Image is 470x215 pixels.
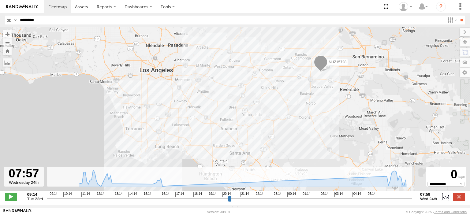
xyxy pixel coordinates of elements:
[427,168,465,182] div: 0
[81,192,90,197] span: 11:14
[3,58,12,67] label: Measure
[420,192,437,197] strong: 07:59
[27,197,43,201] span: Tue 23rd Sep 2025
[143,192,151,197] span: 15:14
[161,192,170,197] span: 16:14
[114,192,122,197] span: 13:14
[329,60,346,64] span: NHZ15728
[3,47,12,55] button: Zoom Home
[397,2,414,11] div: Zulema McIntosch
[208,192,216,197] span: 19:14
[406,210,467,214] div: © Copyright 2025 -
[27,192,43,197] strong: 09:14
[320,192,328,197] span: 02:14
[255,192,263,197] span: 22:14
[445,16,458,24] label: Search Filter Options
[302,192,310,197] span: 01:14
[460,68,470,77] label: Map Settings
[5,193,17,201] label: Play/Stop
[3,209,32,215] a: Visit our Website
[49,192,58,197] span: 09:14
[13,16,18,24] label: Search Query
[241,192,249,197] span: 21:14
[63,192,72,197] span: 10:14
[222,192,231,197] span: 20:14
[207,210,230,214] div: Version: 308.01
[352,192,361,197] span: 04:14
[436,2,446,12] i: ?
[334,192,343,197] span: 03:14
[287,192,296,197] span: 00:14
[6,5,38,9] img: rand-logo.svg
[367,192,375,197] span: 05:14
[420,197,437,201] span: Wed 24th Sep 2025
[453,193,465,201] label: Close
[3,30,12,38] button: Zoom in
[175,192,184,197] span: 17:14
[128,192,137,197] span: 14:14
[273,192,282,197] span: 23:14
[3,38,12,47] button: Zoom out
[96,192,104,197] span: 12:14
[434,210,467,214] a: Terms and Conditions
[193,192,202,197] span: 18:14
